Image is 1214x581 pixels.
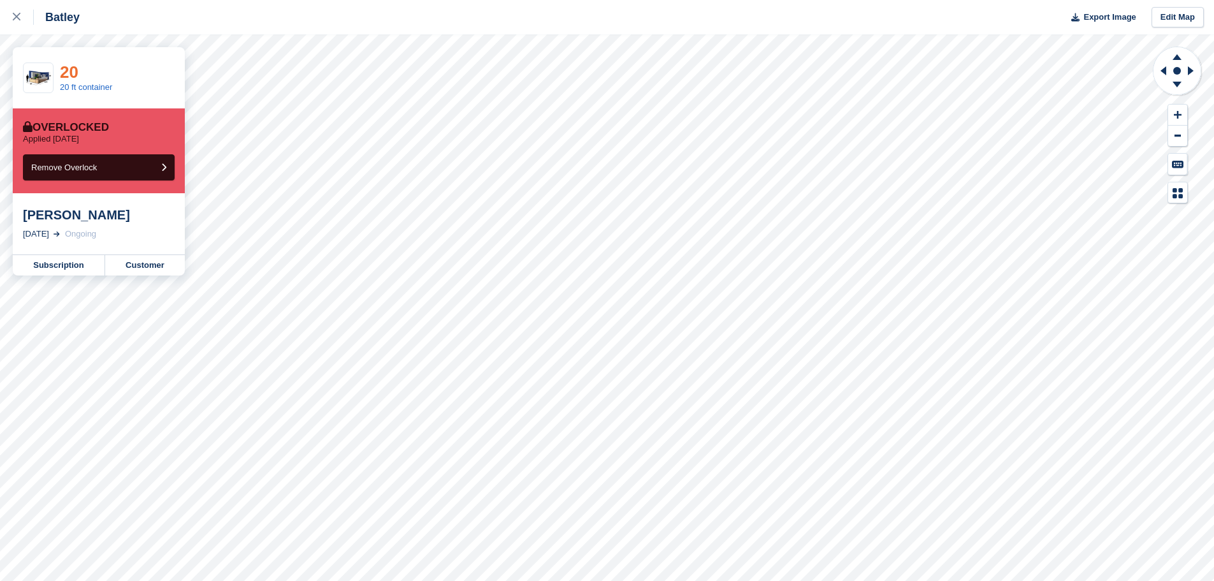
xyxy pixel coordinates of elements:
[1152,7,1204,28] a: Edit Map
[23,228,49,240] div: [DATE]
[23,207,175,223] div: [PERSON_NAME]
[24,67,53,89] img: 20-ft-container%20(11).jpg
[60,63,78,82] a: 20
[65,228,96,240] div: Ongoing
[1168,105,1187,126] button: Zoom In
[1064,7,1136,28] button: Export Image
[54,232,60,237] img: arrow-right-light-icn-cde0832a797a2874e46488d9cf13f60e5c3a73dbe684e267c42b8395dfbc2abf.svg
[1168,182,1187,203] button: Map Legend
[60,82,112,92] a: 20 ft container
[1083,11,1136,24] span: Export Image
[31,163,97,172] span: Remove Overlock
[105,255,185,276] a: Customer
[13,255,105,276] a: Subscription
[34,10,80,25] div: Batley
[23,154,175,180] button: Remove Overlock
[1168,154,1187,175] button: Keyboard Shortcuts
[23,121,109,134] div: Overlocked
[23,134,79,144] p: Applied [DATE]
[1168,126,1187,147] button: Zoom Out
